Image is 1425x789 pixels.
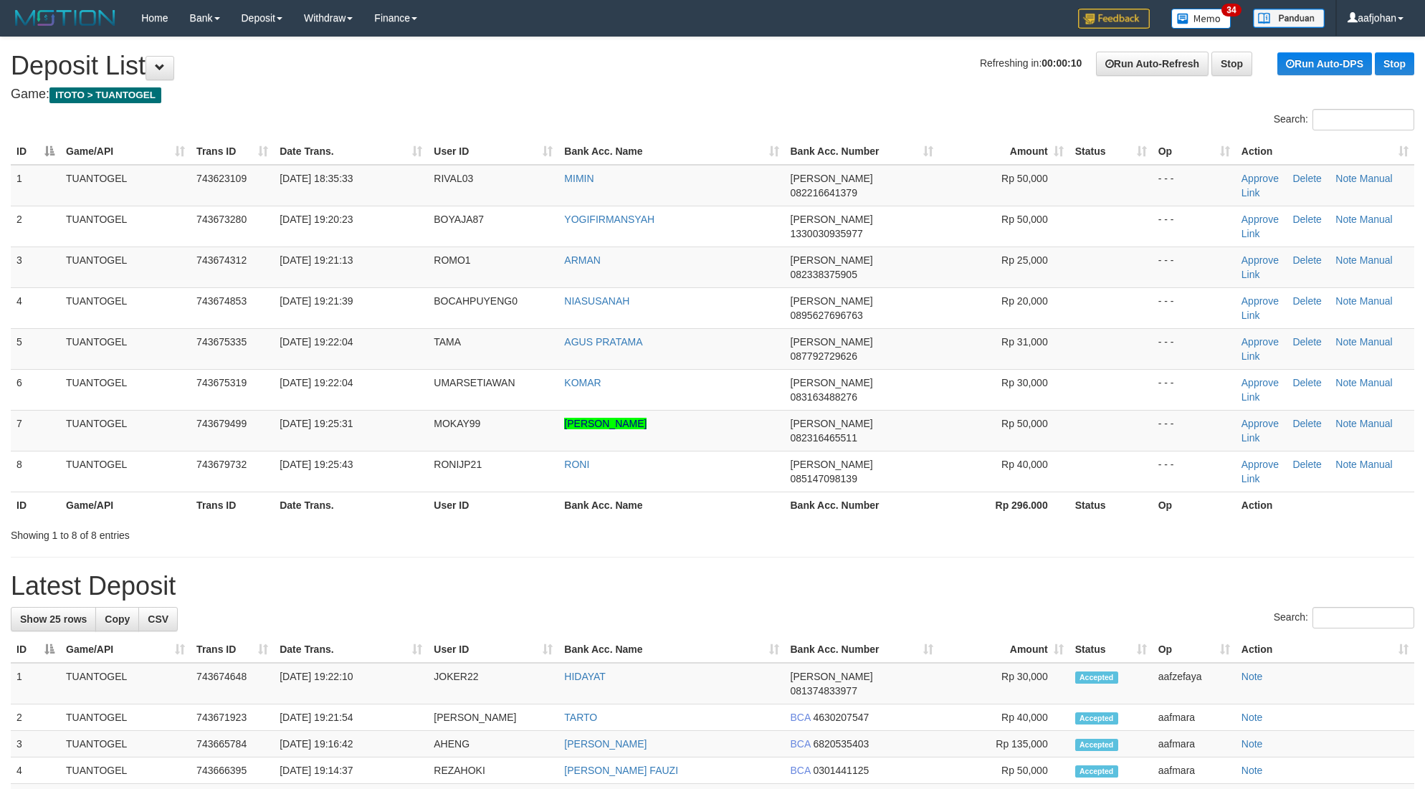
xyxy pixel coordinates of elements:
span: [PERSON_NAME] [791,671,873,682]
span: MOKAY99 [434,418,480,429]
th: Action: activate to sort column ascending [1236,138,1414,165]
a: Manual Link [1241,173,1393,199]
span: Rp 31,000 [1001,336,1048,348]
span: Rp 20,000 [1001,295,1048,307]
a: NIASUSANAH [564,295,629,307]
h1: Latest Deposit [11,572,1414,601]
span: Copy 081374833977 to clipboard [791,685,857,697]
a: Note [1335,214,1357,225]
span: TAMA [434,336,461,348]
a: Manual Link [1241,377,1393,403]
a: Approve [1241,377,1279,388]
span: Copy 6820535403 to clipboard [813,738,869,750]
td: - - - [1153,451,1236,492]
td: TUANTOGEL [60,206,191,247]
label: Search: [1274,607,1414,628]
span: [PERSON_NAME] [791,254,873,266]
a: Approve [1241,418,1279,429]
span: Copy 4630207547 to clipboard [813,712,869,723]
th: Amount: activate to sort column ascending [939,636,1069,663]
td: - - - [1153,247,1236,287]
span: RIVAL03 [434,173,473,184]
span: [DATE] 19:25:43 [280,459,353,470]
td: 743666395 [191,757,274,784]
td: TUANTOGEL [60,369,191,410]
th: User ID: activate to sort column ascending [428,138,558,165]
th: Bank Acc. Number: activate to sort column ascending [785,636,939,663]
a: AGUS PRATAMA [564,336,642,348]
span: [PERSON_NAME] [791,173,873,184]
td: [DATE] 19:21:54 [274,704,428,731]
span: [DATE] 19:21:39 [280,295,353,307]
a: Delete [1292,459,1321,470]
th: Bank Acc. Number [785,492,939,518]
span: BCA [791,765,811,776]
td: 3 [11,731,60,757]
a: Run Auto-DPS [1277,52,1372,75]
td: 743671923 [191,704,274,731]
a: Manual Link [1241,254,1393,280]
td: 4 [11,757,60,784]
td: 7 [11,410,60,451]
a: Delete [1292,295,1321,307]
th: Action [1236,492,1414,518]
span: Accepted [1075,712,1118,725]
td: JOKER22 [428,663,558,704]
a: Approve [1241,214,1279,225]
span: Copy 083163488276 to clipboard [791,391,857,403]
td: TUANTOGEL [60,328,191,369]
td: Rp 135,000 [939,731,1069,757]
strong: 00:00:10 [1042,57,1082,69]
th: User ID [428,492,558,518]
a: TARTO [564,712,597,723]
a: Manual Link [1241,336,1393,362]
a: [PERSON_NAME] [564,738,647,750]
td: 1 [11,663,60,704]
span: 34 [1221,4,1241,16]
span: 743673280 [196,214,247,225]
span: 743674853 [196,295,247,307]
span: Copy 085147098139 to clipboard [791,473,857,484]
span: [PERSON_NAME] [791,336,873,348]
th: Op: activate to sort column ascending [1153,636,1236,663]
th: User ID: activate to sort column ascending [428,636,558,663]
th: Date Trans.: activate to sort column ascending [274,636,428,663]
td: [DATE] 19:16:42 [274,731,428,757]
a: [PERSON_NAME] FAUZI [564,765,678,776]
td: TUANTOGEL [60,451,191,492]
th: Trans ID: activate to sort column ascending [191,636,274,663]
td: Rp 40,000 [939,704,1069,731]
a: Approve [1241,173,1279,184]
td: - - - [1153,206,1236,247]
a: Approve [1241,459,1279,470]
span: Copy 087792729626 to clipboard [791,350,857,362]
td: 2 [11,206,60,247]
td: TUANTOGEL [60,757,191,784]
a: KOMAR [564,377,601,388]
span: 743679732 [196,459,247,470]
span: BCA [791,738,811,750]
td: [DATE] 19:14:37 [274,757,428,784]
a: Delete [1292,254,1321,266]
td: 8 [11,451,60,492]
img: MOTION_logo.png [11,7,120,29]
td: 1 [11,165,60,206]
td: TUANTOGEL [60,731,191,757]
th: Amount: activate to sort column ascending [939,138,1069,165]
th: Bank Acc. Name [558,492,784,518]
a: Show 25 rows [11,607,96,631]
th: Trans ID [191,492,274,518]
input: Search: [1312,109,1414,130]
span: [PERSON_NAME] [791,377,873,388]
span: Rp 25,000 [1001,254,1048,266]
td: 6 [11,369,60,410]
td: 3 [11,247,60,287]
td: 743674648 [191,663,274,704]
a: Note [1335,377,1357,388]
span: Copy 082316465511 to clipboard [791,432,857,444]
td: Rp 30,000 [939,663,1069,704]
td: - - - [1153,287,1236,328]
th: Date Trans. [274,492,428,518]
a: Manual Link [1241,418,1393,444]
img: Button%20Memo.svg [1171,9,1231,29]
